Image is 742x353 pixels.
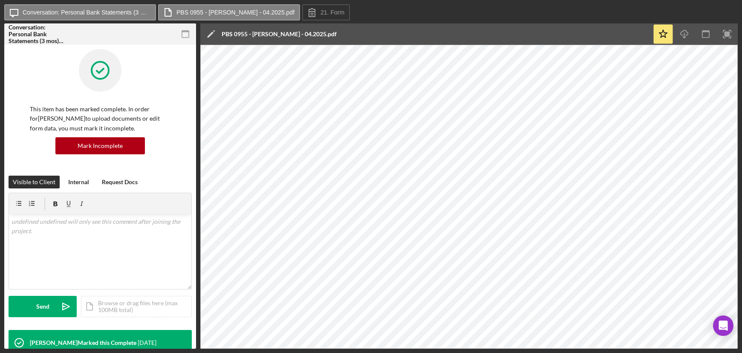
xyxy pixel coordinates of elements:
[4,4,156,20] button: Conversation: Personal Bank Statements (3 mos) ([PERSON_NAME])
[36,296,49,317] div: Send
[9,24,68,44] div: Conversation: Personal Bank Statements (3 mos) ([PERSON_NAME])
[78,137,123,154] div: Mark Incomplete
[102,176,138,188] div: Request Docs
[23,9,150,16] label: Conversation: Personal Bank Statements (3 mos) ([PERSON_NAME])
[30,104,170,133] p: This item has been marked complete. In order for [PERSON_NAME] to upload documents or edit form d...
[98,176,142,188] button: Request Docs
[176,9,294,16] label: PBS 0955 - [PERSON_NAME] - 04.2025.pdf
[302,4,350,20] button: 21. Form
[13,176,55,188] div: Visible to Client
[713,315,733,336] div: Open Intercom Messenger
[320,9,344,16] label: 21. Form
[55,137,145,154] button: Mark Incomplete
[68,176,89,188] div: Internal
[9,296,77,317] button: Send
[30,339,136,346] div: [PERSON_NAME] Marked this Complete
[158,4,300,20] button: PBS 0955 - [PERSON_NAME] - 04.2025.pdf
[64,176,93,188] button: Internal
[138,339,156,346] time: 2025-07-15 14:43
[9,176,60,188] button: Visible to Client
[222,31,337,38] div: PBS 0955 - [PERSON_NAME] - 04.2025.pdf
